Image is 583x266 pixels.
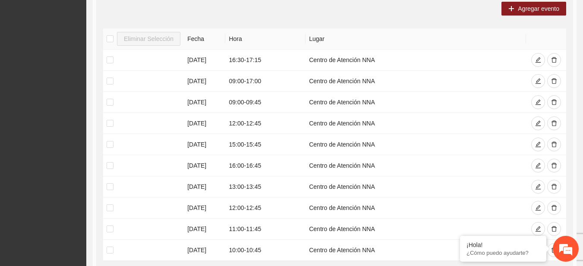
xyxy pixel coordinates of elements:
[142,4,162,25] div: Minimizar ventana de chat en vivo
[551,184,557,191] span: delete
[225,219,306,240] td: 11:00 - 11:45
[117,32,180,46] button: Eliminar Selección
[306,240,526,261] td: Centro de Atención NNA
[535,141,541,148] span: edit
[225,71,306,92] td: 09:00 - 17:00
[535,226,541,233] span: edit
[518,4,559,13] span: Agregar evento
[547,138,561,151] button: delete
[184,71,225,92] td: [DATE]
[225,92,306,113] td: 09:00 - 09:45
[551,78,557,85] span: delete
[531,180,545,194] button: edit
[50,85,119,172] span: Estamos en línea.
[535,184,541,191] span: edit
[531,116,545,130] button: edit
[184,176,225,197] td: [DATE]
[531,222,545,236] button: edit
[531,53,545,67] button: edit
[225,197,306,219] td: 12:00 - 12:45
[225,113,306,134] td: 12:00 - 12:45
[547,74,561,88] button: delete
[531,159,545,172] button: edit
[547,159,561,172] button: delete
[547,95,561,109] button: delete
[306,219,526,240] td: Centro de Atención NNA
[551,57,557,64] span: delete
[535,78,541,85] span: edit
[306,92,526,113] td: Centro de Atención NNA
[184,240,225,261] td: [DATE]
[501,2,566,16] button: plusAgregar evento
[531,201,545,215] button: edit
[225,134,306,155] td: 15:00 - 15:45
[225,240,306,261] td: 10:00 - 10:45
[551,120,557,127] span: delete
[306,197,526,219] td: Centro de Atención NNA
[535,205,541,212] span: edit
[184,155,225,176] td: [DATE]
[184,134,225,155] td: [DATE]
[225,176,306,197] td: 13:00 - 13:45
[535,99,541,106] span: edit
[45,44,145,55] div: Chatee con nosotros ahora
[551,141,557,148] span: delete
[551,247,557,254] span: delete
[184,50,225,71] td: [DATE]
[551,226,557,233] span: delete
[547,53,561,67] button: delete
[531,138,545,151] button: edit
[306,50,526,71] td: Centro de Atención NNA
[184,113,225,134] td: [DATE]
[547,116,561,130] button: delete
[184,92,225,113] td: [DATE]
[306,134,526,155] td: Centro de Atención NNA
[184,28,225,50] th: Fecha
[551,205,557,212] span: delete
[535,120,541,127] span: edit
[531,95,545,109] button: edit
[4,175,164,206] textarea: Escriba su mensaje y pulse “Intro”
[466,241,540,248] div: ¡Hola!
[225,28,306,50] th: Hora
[306,71,526,92] td: Centro de Atención NNA
[551,99,557,106] span: delete
[551,163,557,169] span: delete
[535,57,541,64] span: edit
[535,163,541,169] span: edit
[306,113,526,134] td: Centro de Atención NNA
[547,222,561,236] button: delete
[466,250,540,256] p: ¿Cómo puedo ayudarte?
[225,50,306,71] td: 16:30 - 17:15
[184,197,225,219] td: [DATE]
[547,180,561,194] button: delete
[225,155,306,176] td: 16:00 - 16:45
[531,74,545,88] button: edit
[306,155,526,176] td: Centro de Atención NNA
[184,219,225,240] td: [DATE]
[306,28,526,50] th: Lugar
[306,176,526,197] td: Centro de Atención NNA
[508,6,514,13] span: plus
[547,201,561,215] button: delete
